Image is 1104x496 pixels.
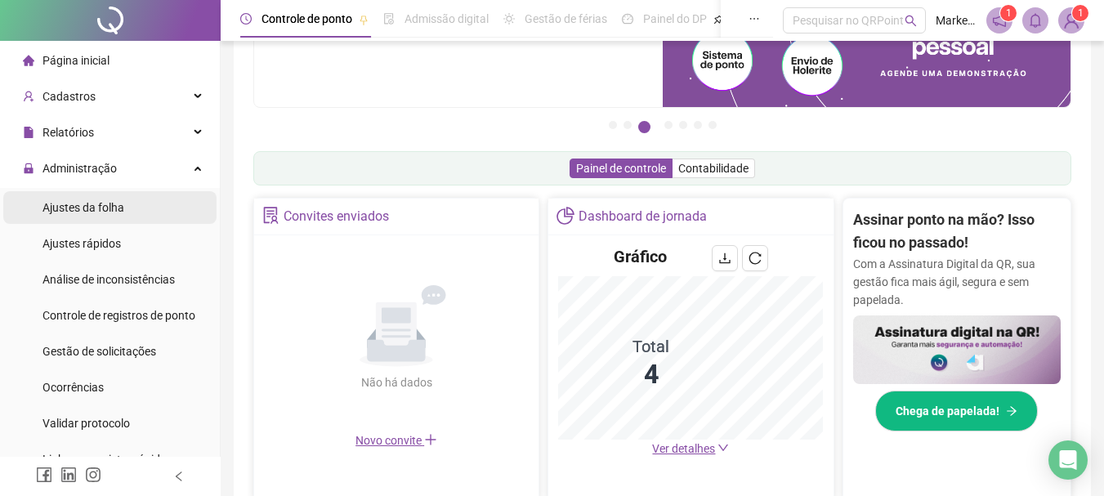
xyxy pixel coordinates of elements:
a: Ver detalhes down [652,442,729,455]
span: Admissão digital [405,12,489,25]
span: home [23,55,34,66]
h4: Gráfico [614,245,667,268]
span: linkedin [60,467,77,483]
button: Chega de papelada! [875,391,1038,431]
span: Link para registro rápido [42,453,167,466]
div: Dashboard de jornada [579,203,707,230]
span: notification [992,13,1007,28]
span: lock [23,163,34,174]
span: solution [262,207,279,224]
span: user-add [23,91,34,102]
span: Ocorrências [42,381,104,394]
img: banner%2F02c71560-61a6-44d4-94b9-c8ab97240462.png [853,315,1061,385]
span: Análise de inconsistências [42,273,175,286]
span: Painel do DP [643,12,707,25]
p: Com a Assinatura Digital da QR, sua gestão fica mais ágil, segura e sem papelada. [853,255,1061,309]
span: clock-circle [240,13,252,25]
button: 4 [664,121,673,129]
sup: Atualize o seu contato no menu Meus Dados [1072,5,1088,21]
button: 1 [609,121,617,129]
span: bell [1028,13,1043,28]
span: pie-chart [556,207,574,224]
span: pushpin [713,15,723,25]
span: Relatórios [42,126,94,139]
button: 3 [638,121,650,133]
span: Novo convite [355,434,437,447]
span: file [23,127,34,138]
span: Ajustes rápidos [42,237,121,250]
span: Contabilidade [678,162,749,175]
button: 5 [679,121,687,129]
span: down [717,442,729,454]
img: 74900 [1059,8,1084,33]
span: instagram [85,467,101,483]
span: download [718,252,731,265]
span: Controle de ponto [261,12,352,25]
span: Gestão de solicitações [42,345,156,358]
span: Ver detalhes [652,442,715,455]
span: pushpin [359,15,369,25]
span: Página inicial [42,54,110,67]
span: Cadastros [42,90,96,103]
div: Convites enviados [284,203,389,230]
span: Gestão de férias [525,12,607,25]
span: Chega de papelada! [896,402,999,420]
span: Painel de controle [576,162,666,175]
span: plus [424,433,437,446]
span: Administração [42,162,117,175]
span: Controle de registros de ponto [42,309,195,322]
div: Não há dados [321,373,472,391]
span: facebook [36,467,52,483]
span: left [173,471,185,482]
sup: 1 [1000,5,1017,21]
span: file-done [383,13,395,25]
span: search [905,15,917,27]
span: arrow-right [1006,405,1017,417]
span: reload [749,252,762,265]
span: 1 [1006,7,1012,19]
span: Ajustes da folha [42,201,124,214]
span: dashboard [622,13,633,25]
button: 2 [624,121,632,129]
button: 7 [708,121,717,129]
div: Open Intercom Messenger [1048,440,1088,480]
span: 1 [1078,7,1084,19]
span: Validar protocolo [42,417,130,430]
h2: Assinar ponto na mão? Isso ficou no passado! [853,208,1061,255]
span: ellipsis [749,13,760,25]
button: 6 [694,121,702,129]
span: Markentinha [936,11,977,29]
span: sun [503,13,515,25]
